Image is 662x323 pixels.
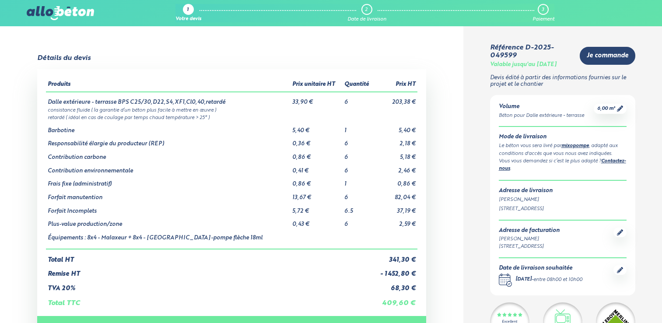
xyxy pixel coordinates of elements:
[347,17,386,22] div: Date de livraison
[291,134,343,147] td: 0,36 €
[587,52,628,60] span: Je commande
[46,161,291,175] td: Contribution environnementale
[374,188,418,201] td: 82,04 €
[499,142,627,158] div: Le béton vous sera livré par , adapté aux conditions d'accès que vous nous avez indiquées.
[46,249,374,264] td: Total HT
[374,249,418,264] td: 341,30 €
[499,112,584,119] div: Béton pour Dalle extérieure - terrasse
[499,205,627,213] div: [STREET_ADDRESS]
[343,134,374,147] td: 6
[490,62,557,68] div: Valable jusqu'au [DATE]
[499,265,582,272] div: Date de livraison souhaitée
[490,75,636,88] p: Devis édité à partir des informations fournies sur le projet et le chantier
[499,243,560,250] div: [STREET_ADDRESS]
[532,4,554,22] a: 3 Paiement
[343,214,374,228] td: 6
[343,147,374,161] td: 6
[365,7,368,13] div: 2
[46,147,291,161] td: Contribution carbone
[343,188,374,201] td: 6
[46,292,374,307] td: Total TTC
[46,278,374,292] td: TVA 20%
[499,188,627,194] div: Adresse de livraison
[291,78,343,92] th: Prix unitaire HT
[374,121,418,134] td: 5,40 €
[46,201,291,215] td: Forfait Incomplets
[374,278,418,292] td: 68,30 €
[374,174,418,188] td: 0,86 €
[580,47,635,65] a: Je commande
[374,92,418,106] td: 203,38 €
[291,188,343,201] td: 13,67 €
[46,214,291,228] td: Plus-value production/zone
[533,276,582,284] div: entre 08h00 et 10h00
[499,158,627,173] div: Vous vous demandez si c’est le plus adapté ? .
[46,113,418,121] td: retardé ( idéal en cas de coulage par temps chaud température > 25° )
[374,78,418,92] th: Prix HT
[490,44,573,60] div: Référence D-2025-049599
[291,201,343,215] td: 5,72 €
[499,104,584,110] div: Volume
[46,174,291,188] td: Frais fixe (administratif)
[343,78,374,92] th: Quantité
[27,6,94,20] img: allobéton
[37,54,91,62] div: Détails du devis
[343,201,374,215] td: 6.5
[499,196,627,204] div: [PERSON_NAME]
[515,276,582,284] div: -
[46,134,291,147] td: Responsabilité élargie du producteur (REP)
[374,161,418,175] td: 2,46 €
[374,292,418,307] td: 409,60 €
[175,17,201,22] div: Votre devis
[291,92,343,106] td: 33,90 €
[347,4,386,22] a: 2 Date de livraison
[291,214,343,228] td: 0,43 €
[343,121,374,134] td: 1
[515,276,532,284] div: [DATE]
[499,235,560,243] div: [PERSON_NAME]
[584,289,652,313] iframe: Help widget launcher
[374,147,418,161] td: 5,18 €
[46,121,291,134] td: Barbotine
[374,214,418,228] td: 2,59 €
[46,188,291,201] td: Forfait manutention
[343,174,374,188] td: 1
[343,92,374,106] td: 6
[46,78,291,92] th: Produits
[175,4,201,22] a: 1 Votre devis
[499,134,627,140] div: Mode de livraison
[291,174,343,188] td: 0,86 €
[46,263,374,278] td: Remise HT
[374,263,418,278] td: - 1 452,80 €
[561,144,589,148] a: mixopompe
[291,147,343,161] td: 0,86 €
[187,7,189,13] div: 1
[532,17,554,22] div: Paiement
[374,201,418,215] td: 37,19 €
[542,7,544,13] div: 3
[291,161,343,175] td: 0,41 €
[499,228,560,234] div: Adresse de facturation
[374,134,418,147] td: 2,18 €
[46,228,291,249] td: Équipements : 8x4 - Malaxeur + 8x4 - [GEOGRAPHIC_DATA]-pompe flèche 18ml
[291,121,343,134] td: 5,40 €
[46,92,291,106] td: Dalle extérieure - terrasse BPS C25/30,D22,S4,XF1,Cl0,40,retardé
[46,106,418,113] td: consistance fluide ( la garantie d’un béton plus facile à mettre en œuvre )
[343,161,374,175] td: 6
